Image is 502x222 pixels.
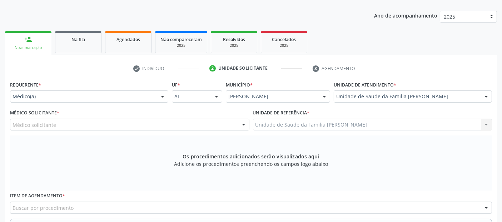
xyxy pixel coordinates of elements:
[374,11,437,20] p: Ano de acompanhamento
[13,93,154,100] span: Médico(a)
[10,191,65,202] label: Item de agendamento
[116,36,140,43] span: Agendados
[160,43,202,48] div: 2025
[10,79,41,90] label: Requerente
[228,93,315,100] span: [PERSON_NAME]
[218,65,268,71] div: Unidade solicitante
[209,65,216,71] div: 2
[174,93,208,100] span: AL
[334,79,396,90] label: Unidade de atendimento
[253,108,310,119] label: Unidade de referência
[336,93,477,100] span: Unidade de Saude da Familia [PERSON_NAME]
[172,79,180,90] label: UF
[216,43,252,48] div: 2025
[24,35,32,43] div: person_add
[266,43,302,48] div: 2025
[223,36,245,43] span: Resolvidos
[10,45,46,50] div: Nova marcação
[183,153,319,160] span: Os procedimentos adicionados serão visualizados aqui
[174,160,328,168] span: Adicione os procedimentos preenchendo os campos logo abaixo
[272,36,296,43] span: Cancelados
[13,121,56,129] span: Médico solicitante
[13,204,74,212] span: Buscar por procedimento
[160,36,202,43] span: Não compareceram
[226,79,253,90] label: Município
[71,36,85,43] span: Na fila
[10,108,59,119] label: Médico Solicitante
